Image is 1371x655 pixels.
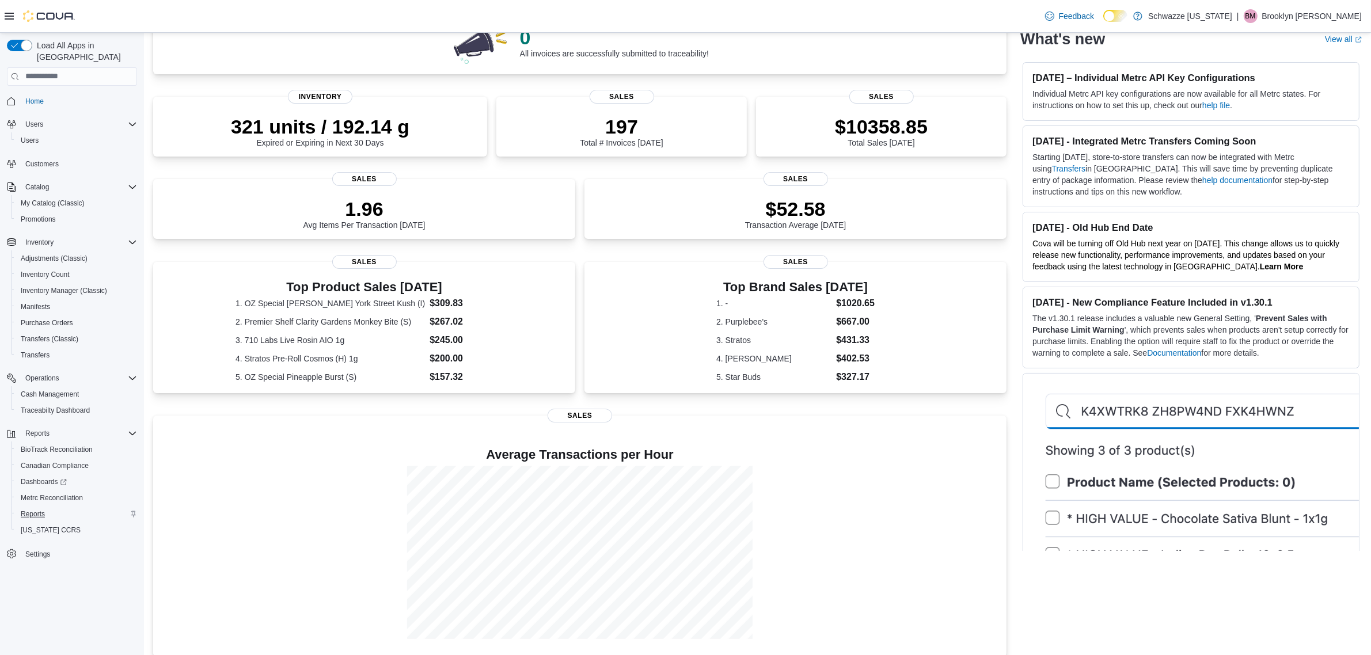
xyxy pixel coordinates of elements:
a: Inventory Count [16,268,74,281]
p: 1.96 [303,197,426,220]
h3: Top Brand Sales [DATE] [716,280,875,294]
a: Feedback [1040,5,1099,28]
span: Transfers [16,348,137,362]
span: Home [21,94,137,108]
strong: Learn More [1260,262,1303,271]
a: Home [21,94,48,108]
span: Traceabilty Dashboard [21,406,90,415]
span: Inventory Count [16,268,137,281]
p: Schwazze [US_STATE] [1148,9,1232,23]
span: Users [25,120,43,129]
dd: $309.83 [430,296,493,310]
a: Transfers (Classic) [16,332,83,346]
span: Inventory Manager (Classic) [16,284,137,298]
span: Inventory [21,235,137,249]
p: $10358.85 [835,115,928,138]
button: Catalog [21,180,54,194]
span: Reports [16,507,137,521]
a: Users [16,134,43,147]
div: Brooklyn Michele Carlton [1244,9,1258,23]
button: Users [2,116,142,132]
button: Operations [2,370,142,386]
span: Catalog [25,182,49,192]
span: Washington CCRS [16,523,137,537]
p: 197 [580,115,663,138]
button: Users [21,117,48,131]
span: Inventory Manager (Classic) [21,286,107,295]
span: Feedback [1059,10,1094,22]
h3: [DATE] - Old Hub End Date [1032,222,1350,233]
dd: $1020.65 [836,296,875,310]
span: Promotions [16,212,137,226]
span: Cova will be turning off Old Hub next year on [DATE]. This change allows us to quickly release ne... [1032,239,1339,271]
a: Dashboards [16,475,71,489]
span: Traceabilty Dashboard [16,403,137,417]
a: BioTrack Reconciliation [16,443,97,456]
dt: 4. Stratos Pre-Roll Cosmos (H) 1g [236,353,425,364]
dt: 5. OZ Special Pineapple Burst (S) [236,371,425,383]
dd: $667.00 [836,315,875,329]
span: Purchase Orders [21,318,73,327]
span: Canadian Compliance [21,461,89,470]
dt: 2. Premier Shelf Clarity Gardens Monkey Bite (S) [236,316,425,327]
p: Starting [DATE], store-to-store transfers can now be integrated with Metrc using in [GEOGRAPHIC_D... [1032,151,1350,197]
a: Cash Management [16,387,83,401]
button: Reports [2,425,142,441]
a: Metrc Reconciliation [16,491,88,505]
a: Transfers [1052,164,1086,173]
span: Settings [25,550,50,559]
button: Inventory [21,235,58,249]
a: Inventory Manager (Classic) [16,284,112,298]
a: Reports [16,507,50,521]
dt: 4. [PERSON_NAME] [716,353,831,364]
span: Catalog [21,180,137,194]
button: Operations [21,371,64,385]
a: Canadian Compliance [16,459,93,473]
span: Inventory [288,90,352,104]
p: 0 [520,26,709,49]
div: All invoices are successfully submitted to traceability! [520,26,709,58]
span: Metrc Reconciliation [21,493,83,502]
p: $52.58 [745,197,846,220]
button: Cash Management [12,386,142,402]
span: Sales [332,172,397,186]
dd: $157.32 [430,370,493,384]
button: Home [2,93,142,109]
a: Manifests [16,300,55,314]
span: Transfers [21,351,50,360]
dd: $327.17 [836,370,875,384]
p: Individual Metrc API key configurations are now available for all Metrc states. For instructions ... [1032,88,1350,111]
button: Promotions [12,211,142,227]
span: Cash Management [21,390,79,399]
button: Metrc Reconciliation [12,490,142,506]
a: Dashboards [12,474,142,490]
span: Home [25,97,44,106]
dt: 1. - [716,298,831,309]
a: [US_STATE] CCRS [16,523,85,537]
span: BioTrack Reconciliation [21,445,93,454]
span: Transfers (Classic) [16,332,137,346]
h2: What's new [1020,30,1105,48]
a: help file [1202,101,1230,110]
span: Inventory [25,238,54,247]
button: Settings [2,545,142,562]
span: Adjustments (Classic) [16,252,137,265]
a: Documentation [1147,348,1201,357]
span: Inventory Count [21,270,70,279]
div: Transaction Average [DATE] [745,197,846,230]
dd: $245.00 [430,333,493,347]
span: [US_STATE] CCRS [21,525,81,535]
button: BioTrack Reconciliation [12,441,142,458]
span: Customers [21,157,137,171]
a: My Catalog (Classic) [16,196,89,210]
dt: 5. Star Buds [716,371,831,383]
a: View allExternal link [1325,35,1362,44]
button: Transfers [12,347,142,363]
dt: 2. Purplebee's [716,316,831,327]
span: My Catalog (Classic) [21,199,85,208]
span: Users [21,136,39,145]
span: Sales [764,255,828,269]
span: Load All Apps in [GEOGRAPHIC_DATA] [32,40,137,63]
div: Avg Items Per Transaction [DATE] [303,197,426,230]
